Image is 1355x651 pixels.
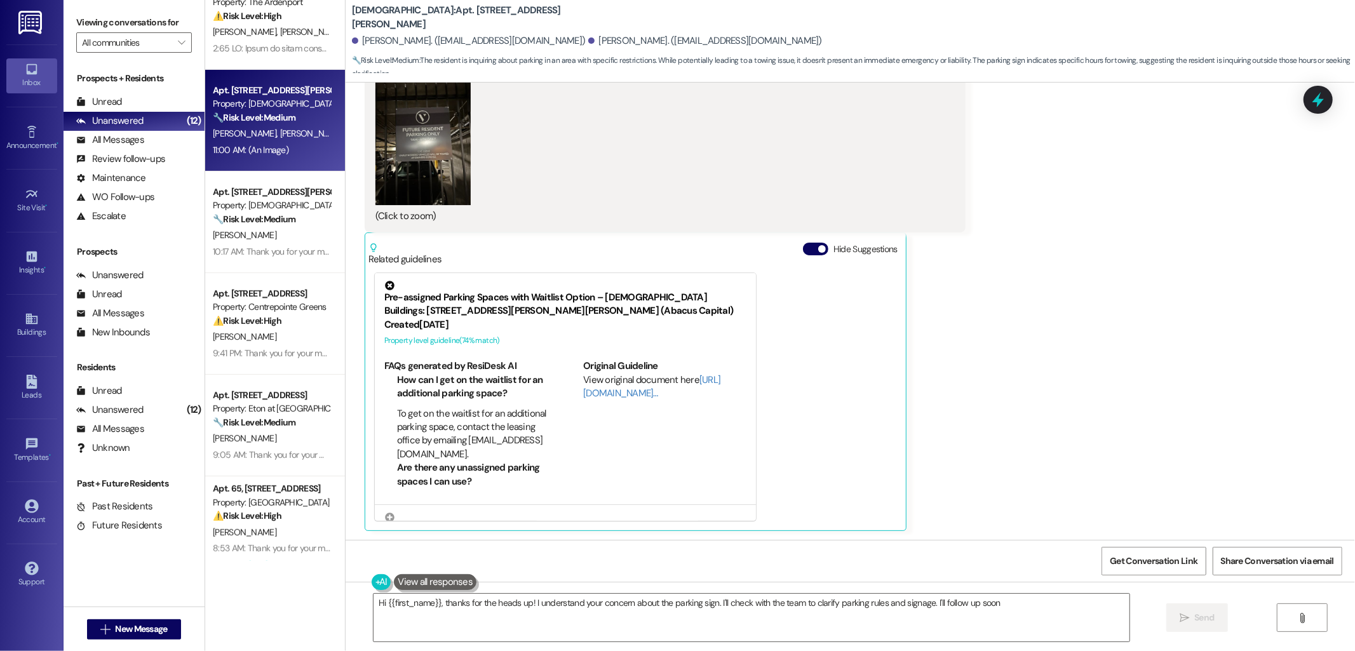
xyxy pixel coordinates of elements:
span: [PERSON_NAME] [213,433,276,444]
div: (Click to zoom) [375,210,946,223]
li: How can I get on the waitlist for an additional parking space? [397,373,548,401]
strong: 🔧 Risk Level: Medium [213,112,295,123]
div: Apt. [STREET_ADDRESS][PERSON_NAME] [213,84,330,97]
div: Archived on [DATE] [212,556,332,572]
div: Past Residents [76,500,153,513]
button: Zoom image [375,79,471,206]
i:  [178,37,185,48]
div: Unanswered [76,114,144,128]
div: Unread [76,288,122,301]
div: Unanswered [76,403,144,417]
div: Escalate [76,210,126,223]
span: Get Conversation Link [1110,554,1197,568]
span: Share Conversation via email [1221,554,1334,568]
div: Related guidelines [368,243,442,266]
div: Eviction Protections, Rent Increase Limits, & Relocation Assistance – Veda Buildings: [STREET_ADD... [384,513,746,550]
div: Property: [DEMOGRAPHIC_DATA] [213,97,330,111]
div: Maintenance [76,171,146,185]
strong: 🔧 Risk Level: Medium [213,417,295,428]
button: Share Conversation via email [1213,547,1342,575]
strong: 🔧 Risk Level: Medium [352,55,419,65]
div: Past + Future Residents [64,477,205,490]
span: [PERSON_NAME] [213,128,280,139]
div: Prospects + Residents [64,72,205,85]
span: [PERSON_NAME] [213,331,276,342]
a: Buildings [6,308,57,342]
div: Property: [DEMOGRAPHIC_DATA] [213,199,330,212]
button: New Message [87,619,181,640]
span: [PERSON_NAME] [213,527,276,538]
a: Support [6,558,57,592]
span: • [46,201,48,210]
a: Site Visit • [6,184,57,218]
img: ResiDesk Logo [18,11,44,34]
div: Unanswered [76,269,144,282]
div: 8:53 AM: Thank you for your message. Our offices are currently closed, but we will contact you wh... [213,542,988,554]
div: Property level guideline ( 74 % match) [384,334,746,347]
textarea: Hi {{first_name}}, thanks for the heads up! I understand your concern about the parking sign. I'l... [374,594,1129,641]
span: : The resident is inquiring about parking in an area with specific restrictions. While potentiall... [352,54,1355,81]
span: • [49,451,51,460]
label: Viewing conversations for [76,13,192,32]
div: Residents [64,361,205,374]
a: Inbox [6,58,57,93]
div: Apt. [STREET_ADDRESS] [213,287,330,300]
button: Get Conversation Link [1102,547,1206,575]
a: Templates • [6,433,57,467]
b: Original Guideline [583,359,658,372]
b: FAQs generated by ResiDesk AI [384,359,516,372]
strong: ⚠️ Risk Level: High [213,510,281,521]
label: Hide Suggestions [833,243,898,256]
div: Apt. [STREET_ADDRESS][PERSON_NAME] [213,185,330,199]
strong: 🔧 Risk Level: Medium [213,213,295,225]
div: All Messages [76,307,144,320]
div: (12) [184,400,205,420]
strong: ⚠️ Risk Level: High [213,10,281,22]
div: Apt. 65, [STREET_ADDRESS] [213,482,330,495]
b: [DEMOGRAPHIC_DATA]: Apt. [STREET_ADDRESS][PERSON_NAME] [352,4,606,31]
div: All Messages [76,422,144,436]
div: 11:00 AM: (An Image) [213,144,288,156]
div: 9:05 AM: Thank you for your message. Our offices are currently closed, but we will contact you wh... [213,449,959,460]
div: Review follow-ups [76,152,165,166]
div: Unread [76,95,122,109]
div: Property: Eton at [GEOGRAPHIC_DATA] [213,402,330,415]
div: [PERSON_NAME]. ([EMAIL_ADDRESS][DOMAIN_NAME]) [352,34,586,48]
li: To get on the waitlist for an additional parking space, contact the leasing office by emailing [E... [397,407,548,462]
span: [PERSON_NAME] [280,26,343,37]
input: All communities [82,32,172,53]
span: [PERSON_NAME] [280,128,343,139]
div: 9:41 PM: Thank you for your message. Our offices are currently closed, but we will contact you wh... [213,347,955,359]
a: Account [6,495,57,530]
div: New Inbounds [76,326,150,339]
div: Property: [GEOGRAPHIC_DATA] [213,496,330,509]
div: WO Follow-ups [76,191,154,204]
div: (12) [184,111,205,131]
div: Unread [76,384,122,398]
span: [PERSON_NAME] [213,26,280,37]
a: Insights • [6,246,57,280]
span: [PERSON_NAME] [213,229,276,241]
a: Leads [6,371,57,405]
i:  [1180,613,1189,623]
div: All Messages [76,133,144,147]
i:  [100,624,110,634]
div: Unknown [76,441,130,455]
div: Apt. [STREET_ADDRESS] [213,389,330,402]
span: • [44,264,46,272]
button: Send [1166,603,1228,632]
a: [URL][DOMAIN_NAME]… [583,373,720,399]
strong: ⚠️ Risk Level: High [213,315,281,326]
div: [PERSON_NAME]. ([EMAIL_ADDRESS][DOMAIN_NAME]) [588,34,822,48]
div: Property: Centrepointe Greens [213,300,330,314]
div: Created [DATE] [384,318,746,332]
i:  [1297,613,1307,623]
div: 10:17 AM: Thank you for your message. Our offices are currently closed, but we will contact you w... [213,246,1143,257]
span: Send [1194,611,1214,624]
span: New Message [115,622,167,636]
span: • [57,139,58,148]
div: View original document here [583,373,746,401]
div: Pre-assigned Parking Spaces with Waitlist Option – [DEMOGRAPHIC_DATA] Buildings: [STREET_ADDRESS]... [384,281,746,318]
div: Prospects [64,245,205,258]
li: Are there any unassigned parking spaces I can use? [397,461,548,488]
